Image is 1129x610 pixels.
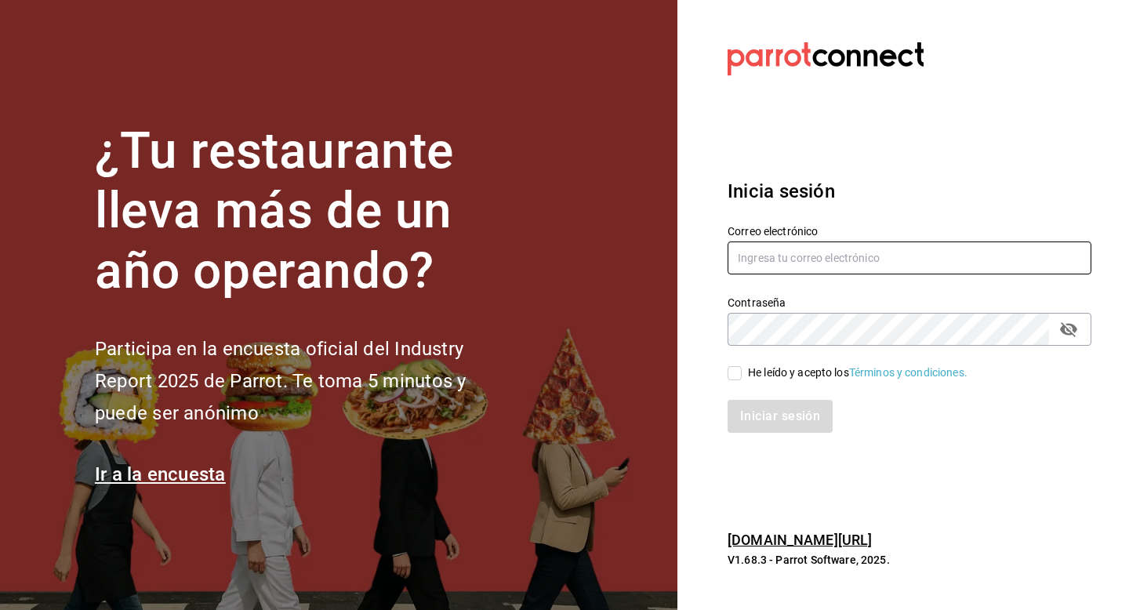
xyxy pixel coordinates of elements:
[728,552,1091,568] p: V1.68.3 - Parrot Software, 2025.
[728,296,1091,307] label: Contraseña
[95,463,226,485] a: Ir a la encuesta
[728,241,1091,274] input: Ingresa tu correo electrónico
[95,333,518,429] h2: Participa en la encuesta oficial del Industry Report 2025 de Parrot. Te toma 5 minutos y puede se...
[728,225,1091,236] label: Correo electrónico
[728,532,872,548] a: [DOMAIN_NAME][URL]
[849,366,967,379] a: Términos y condiciones.
[1055,316,1082,343] button: passwordField
[748,365,967,381] div: He leído y acepto los
[95,122,518,302] h1: ¿Tu restaurante lleva más de un año operando?
[728,177,1091,205] h3: Inicia sesión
